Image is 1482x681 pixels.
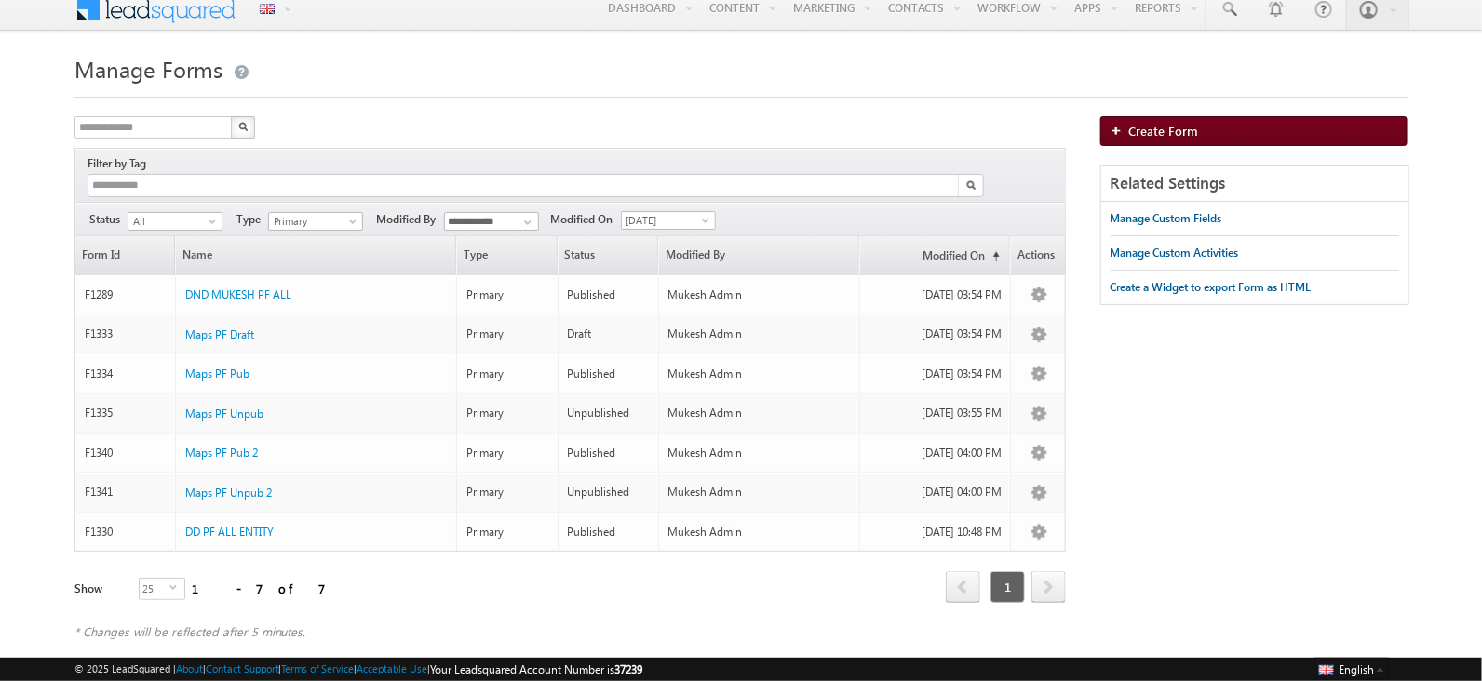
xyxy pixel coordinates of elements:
[990,571,1025,603] span: 1
[169,583,184,592] span: select
[74,623,1066,640] div: * Changes will be reflected after 5 minutes.
[466,445,548,461] div: Primary
[946,573,980,603] a: prev
[1031,571,1066,603] span: next
[85,524,167,541] div: F1330
[1011,236,1065,274] span: Actions
[568,445,650,461] div: Published
[869,405,1002,421] div: [DATE] 03:55 PM
[466,405,548,421] div: Primary
[176,662,203,674] a: About
[466,287,548,303] div: Primary
[282,662,355,674] a: Terms of Service
[185,406,263,422] a: Maps PF Unpub
[128,213,217,230] span: All
[74,54,222,84] span: Manage Forms
[466,366,548,382] div: Primary
[1111,125,1129,136] img: add_icon.png
[185,485,272,501] a: Maps PF Unpub 2
[431,662,643,676] span: Your Leadsquared Account Number is
[377,211,444,228] span: Modified By
[668,524,851,541] div: Mukesh Admin
[466,326,548,342] div: Primary
[185,524,274,541] a: DD PF ALL ENTITY
[185,327,254,341] span: Maps PF Draft
[668,445,851,461] div: Mukesh Admin
[75,236,174,274] a: Form Id
[128,212,222,231] a: All
[185,366,249,382] a: Maps PF Pub
[1101,166,1409,202] div: Related Settings
[869,326,1002,342] div: [DATE] 03:54 PM
[185,287,291,303] a: DND MUKESH PF ALL
[185,287,291,301] span: DND MUKESH PF ALL
[89,211,128,228] span: Status
[568,484,650,501] div: Unpublished
[1031,573,1066,603] a: next
[185,486,272,500] span: Maps PF Unpub 2
[268,212,363,231] a: Primary
[869,445,1002,461] div: [DATE] 04:00 PM
[457,236,556,274] span: Type
[85,484,167,501] div: F1341
[1111,210,1222,227] div: Manage Custom Fields
[185,446,258,460] span: Maps PF Pub 2
[668,405,851,421] div: Mukesh Admin
[238,122,248,131] img: Search
[622,212,710,229] span: [DATE]
[85,366,167,382] div: F1334
[668,326,851,342] div: Mukesh Admin
[860,236,1009,274] a: Modified On(sorted ascending)
[568,287,650,303] div: Published
[185,327,254,343] a: Maps PF Draft
[357,662,428,674] a: Acceptable Use
[668,287,851,303] div: Mukesh Admin
[236,211,268,228] span: Type
[1339,662,1374,676] span: English
[85,405,167,421] div: F1335
[206,662,279,674] a: Contact Support
[185,445,258,461] a: Maps PF Pub 2
[514,213,537,232] a: Show All Items
[568,524,650,541] div: Published
[88,154,153,174] div: Filter by Tag
[85,445,167,461] div: F1340
[1111,271,1312,304] a: Create a Widget to export Form as HTML
[621,211,716,230] a: [DATE]
[185,367,249,381] span: Maps PF Pub
[192,578,327,599] div: 1 - 7 of 7
[869,366,1002,382] div: [DATE] 03:54 PM
[185,525,274,539] span: DD PF ALL ENTITY
[869,484,1002,501] div: [DATE] 04:00 PM
[74,581,124,597] div: Show
[74,661,643,678] span: © 2025 LeadSquared | | | | |
[1111,202,1222,235] a: Manage Custom Fields
[269,213,357,230] span: Primary
[668,366,851,382] div: Mukesh Admin
[85,326,167,342] div: F1333
[615,662,643,676] span: 37239
[966,180,976,190] img: Search
[1111,279,1312,296] div: Create a Widget to export Form as HTML
[1314,658,1389,680] button: English
[559,236,657,274] span: Status
[1111,236,1239,270] a: Manage Custom Activities
[946,571,980,603] span: prev
[1129,123,1199,139] span: Create Form
[551,211,621,228] span: Modified On
[985,249,1000,264] span: (sorted ascending)
[568,326,650,342] div: Draft
[1111,245,1239,261] div: Manage Custom Activities
[466,524,548,541] div: Primary
[668,484,851,501] div: Mukesh Admin
[568,405,650,421] div: Unpublished
[568,366,650,382] div: Published
[140,579,169,599] span: 25
[466,484,548,501] div: Primary
[659,236,858,274] a: Modified By
[85,287,167,303] div: F1289
[869,287,1002,303] div: [DATE] 03:54 PM
[185,407,263,421] span: Maps PF Unpub
[869,524,1002,541] div: [DATE] 10:48 PM
[176,236,456,274] a: Name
